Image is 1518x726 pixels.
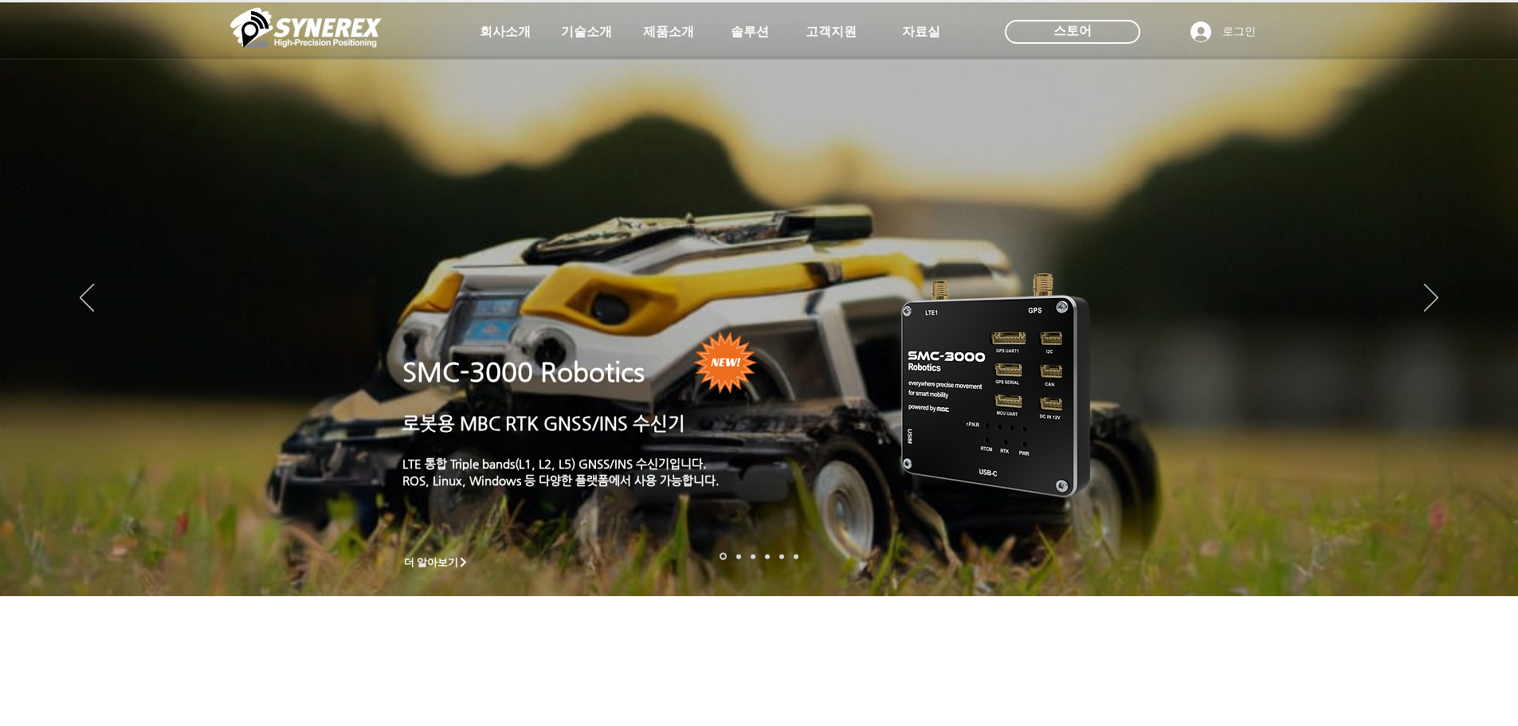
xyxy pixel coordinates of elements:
a: 솔루션 [710,16,790,48]
span: 회사소개 [480,24,531,41]
a: ROS, Linux, Windows 등 다양한 플랫폼에서 사용 가능합니다. [402,473,720,487]
div: 스토어 [1005,20,1140,44]
img: KakaoTalk_20241224_155801212.png [879,249,1114,516]
span: 기술소개 [561,24,612,41]
span: 스토어 [1053,22,1092,40]
span: 솔루션 [731,24,769,41]
img: 씨너렉스_White_simbol_대지 1.png [230,4,382,52]
span: 고객지원 [806,24,857,41]
a: 정밀농업 [794,554,798,559]
a: 드론 8 - SMC 2000 [736,554,741,559]
a: 로봇용 MBC RTK GNSS/INS 수신기 [402,413,685,434]
a: LTE 통합 Triple bands(L1, L2, L5) GNSS/INS 수신기입니다. [402,457,707,470]
span: 더 알아보기 [404,555,459,570]
span: 제품소개 [643,24,694,41]
a: 더 알아보기 [397,552,477,572]
button: 로그인 [1179,17,1267,47]
a: 제품소개 [629,16,708,48]
a: 고객지원 [791,16,871,48]
a: 기술소개 [547,16,626,48]
a: 로봇- SMC 2000 [720,553,727,560]
a: 로봇 [779,554,784,559]
span: 자료실 [902,24,940,41]
a: 자료실 [881,16,961,48]
a: 측량 IoT [751,554,755,559]
button: 이전 [80,284,94,314]
a: 자율주행 [765,554,770,559]
span: 로그인 [1217,24,1261,40]
a: 회사소개 [465,16,545,48]
button: 다음 [1424,284,1438,314]
a: SMC-3000 Robotics [402,357,645,387]
nav: 슬라이드 [715,553,803,560]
